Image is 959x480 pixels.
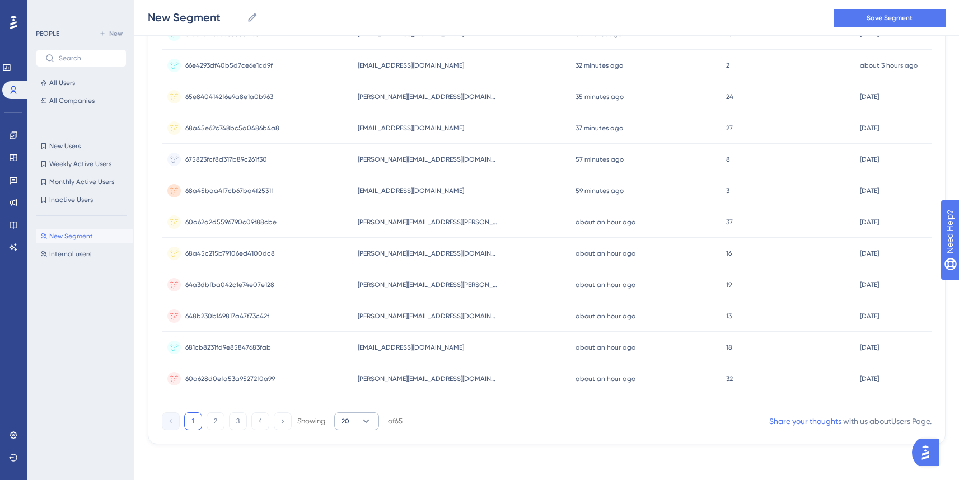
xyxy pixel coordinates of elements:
span: 37 [726,218,733,227]
span: [EMAIL_ADDRESS][DOMAIN_NAME] [358,343,464,352]
time: about an hour ago [576,343,635,351]
span: 60a628d0efa53a95272f0a99 [185,374,275,383]
time: about 3 hours ago [860,62,918,69]
time: [DATE] [860,93,879,101]
time: 57 minutes ago [576,156,624,163]
time: [DATE] [860,312,879,320]
span: Save Segment [867,13,913,22]
span: [PERSON_NAME][EMAIL_ADDRESS][DOMAIN_NAME] [358,312,498,321]
span: 681cb8231fd9e85847683fab [185,343,271,352]
button: 1 [184,412,202,430]
span: 18 [726,343,732,352]
span: [PERSON_NAME][EMAIL_ADDRESS][DOMAIN_NAME] [358,374,498,383]
time: [DATE] [860,218,879,226]
input: Search [59,54,117,62]
span: New Users [49,142,81,150]
span: Need Help? [26,3,70,16]
span: 8 [726,155,730,164]
time: [DATE] [860,250,879,257]
time: about an hour ago [576,375,635,383]
button: 20 [334,412,379,430]
span: 20 [342,417,349,426]
span: All Companies [49,96,95,105]
button: New Segment [36,229,133,243]
span: [PERSON_NAME][EMAIL_ADDRESS][DOMAIN_NAME] [358,249,498,258]
span: Inactive Users [49,195,93,204]
span: [PERSON_NAME][EMAIL_ADDRESS][PERSON_NAME][DOMAIN_NAME] [358,280,498,289]
button: New Users [36,139,127,153]
span: 64a3dbfba042c1e74e07e128 [185,280,274,289]
input: Segment Name [148,10,242,25]
span: [PERSON_NAME][EMAIL_ADDRESS][PERSON_NAME][DOMAIN_NAME] [358,218,498,227]
span: 32 [726,374,733,383]
span: [PERSON_NAME][EMAIL_ADDRESS][DOMAIN_NAME] [358,155,498,164]
span: 68a45c215b79106ed4100dc8 [185,249,275,258]
time: about an hour ago [576,281,635,289]
button: 4 [251,412,269,430]
span: [PERSON_NAME][EMAIL_ADDRESS][DOMAIN_NAME] [358,92,498,101]
time: [DATE] [860,343,879,351]
button: Internal users [36,247,133,261]
button: Weekly Active Users [36,157,127,171]
span: 16 [726,249,732,258]
span: New [109,29,123,38]
time: 32 minutes ago [576,62,623,69]
div: with us about Users Page . [769,415,932,428]
span: 675823fcf8d317b89c261f30 [185,155,267,164]
button: New [95,27,127,40]
button: All Companies [36,94,127,107]
button: 2 [207,412,224,430]
time: [DATE] [860,30,879,38]
time: [DATE] [860,281,879,289]
time: about an hour ago [576,312,635,320]
span: [EMAIL_ADDRESS][DOMAIN_NAME] [358,124,464,133]
time: 35 minutes ago [576,93,624,101]
span: 13 [726,312,732,321]
span: 19 [726,280,732,289]
button: 3 [229,412,247,430]
button: Inactive Users [36,193,127,206]
span: 68a45e62c748bc5a0486b4a8 [185,124,279,133]
span: 27 [726,124,733,133]
span: 648b230b149817a47f73c42f [185,312,269,321]
time: about an hour ago [576,250,635,257]
a: Share your thoughts [769,417,841,426]
time: about an hour ago [576,218,635,226]
span: 60a62a2d5596790c09f88cbe [185,218,277,227]
button: Save Segment [834,9,946,27]
span: 3 [726,186,729,195]
div: Showing [297,416,325,426]
button: All Users [36,76,127,90]
time: [DATE] [860,124,879,132]
time: 37 minutes ago [576,124,623,132]
time: [DATE] [860,187,879,195]
span: Internal users [49,250,91,258]
time: 31 minutes ago [576,30,622,38]
span: New Segment [49,232,93,241]
time: [DATE] [860,156,879,163]
time: [DATE] [860,375,879,383]
span: [EMAIL_ADDRESS][DOMAIN_NAME] [358,186,464,195]
span: 68a45baa4f7cb67ba4f2531f [185,186,273,195]
button: Monthly Active Users [36,175,127,189]
time: 59 minutes ago [576,187,624,195]
span: Weekly Active Users [49,159,111,168]
span: 65e8404142f6e9a8e1a0b963 [185,92,273,101]
span: All Users [49,78,75,87]
div: of 65 [388,416,403,426]
span: Monthly Active Users [49,177,114,186]
span: [EMAIL_ADDRESS][DOMAIN_NAME] [358,61,464,70]
span: 24 [726,92,733,101]
div: PEOPLE [36,29,59,38]
span: 66e4293df40b5d7ce6e1cd9f [185,61,273,70]
span: 2 [726,61,729,70]
iframe: UserGuiding AI Assistant Launcher [912,436,946,469]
